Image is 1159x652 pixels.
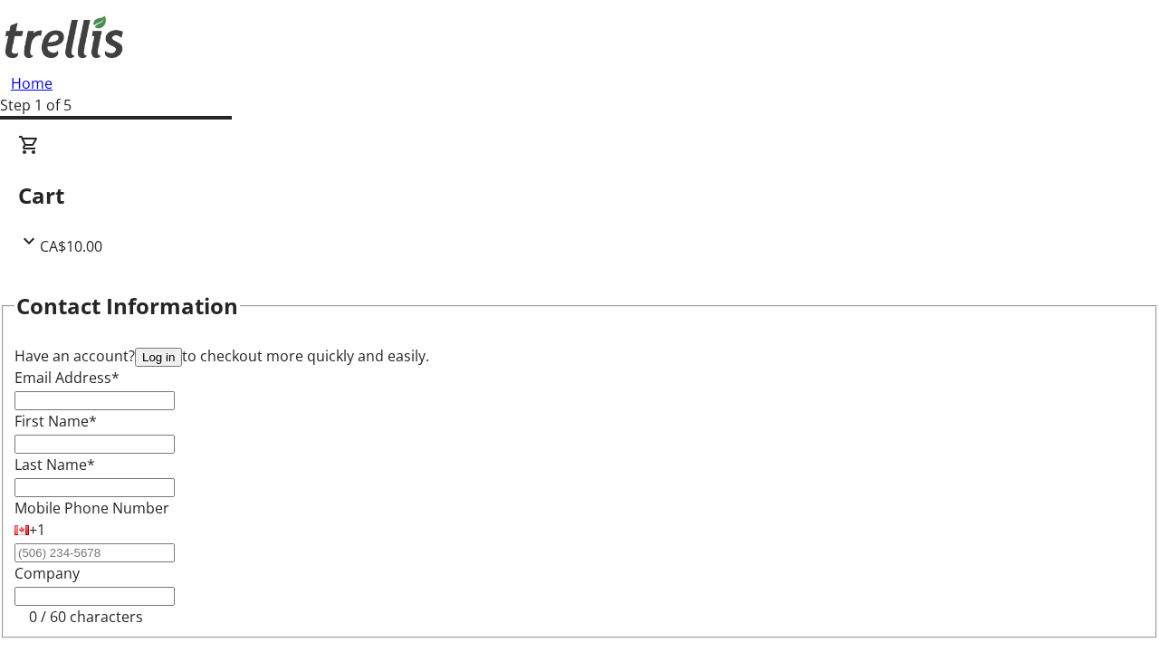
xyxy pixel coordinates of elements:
label: Company [14,563,80,583]
label: First Name* [14,411,97,431]
div: CartCA$10.00 [18,134,1141,257]
h2: Cart [18,179,1141,212]
h2: Contact Information [16,290,238,322]
tr-character-limit: 0 / 60 characters [29,607,143,627]
label: Last Name* [14,455,95,475]
span: CA$10.00 [40,236,102,256]
label: Email Address* [14,368,120,388]
button: Log in [135,348,182,367]
div: Have an account? to checkout more quickly and easily. [14,345,1145,367]
label: Mobile Phone Number [14,498,169,518]
input: (506) 234-5678 [14,543,175,562]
